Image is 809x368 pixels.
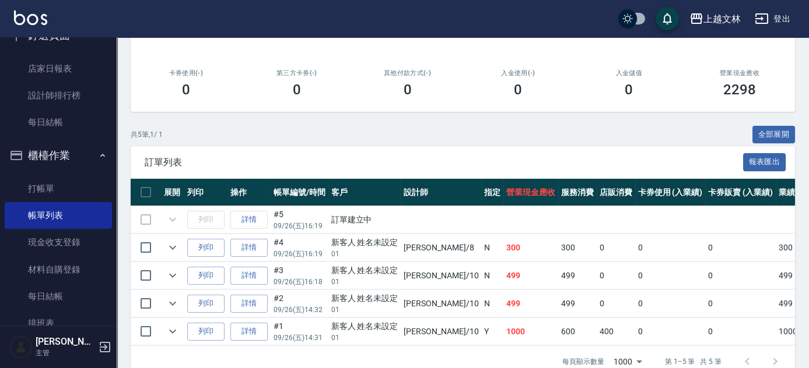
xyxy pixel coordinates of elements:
[597,179,635,206] th: 店販消費
[5,109,112,136] a: 每日結帳
[274,305,325,315] p: 09/26 (五) 14:32
[328,179,401,206] th: 客戶
[187,323,225,341] button: 列印
[635,262,706,289] td: 0
[635,179,706,206] th: 卡券使用 (入業績)
[743,153,786,171] button: 報表匯出
[5,256,112,283] a: 材料自購登錄
[685,7,745,31] button: 上越文林
[274,221,325,231] p: 09/26 (五) 16:19
[703,12,741,26] div: 上越文林
[36,336,95,348] h5: [PERSON_NAME]
[5,82,112,109] a: 設計師排行榜
[558,234,597,261] td: 300
[503,262,558,289] td: 499
[14,10,47,25] img: Logo
[271,290,328,317] td: #2
[401,234,481,261] td: [PERSON_NAME] /8
[481,290,503,317] td: N
[331,332,398,343] p: 01
[331,277,398,287] p: 01
[597,262,635,289] td: 0
[752,126,796,144] button: 全部展開
[5,229,112,256] a: 現金收支登錄
[9,335,33,359] img: Person
[558,179,597,206] th: 服務消費
[5,202,112,229] a: 帳單列表
[182,82,190,98] h3: 0
[635,318,706,345] td: 0
[401,262,481,289] td: [PERSON_NAME] /10
[187,267,225,285] button: 列印
[274,332,325,343] p: 09/26 (五) 14:31
[705,318,776,345] td: 0
[705,179,776,206] th: 卡券販賣 (入業績)
[562,356,604,367] p: 每頁顯示數量
[514,82,522,98] h3: 0
[665,356,722,367] p: 第 1–5 筆 共 5 筆
[271,206,328,233] td: #5
[145,157,743,168] span: 訂單列表
[164,267,181,284] button: expand row
[558,290,597,317] td: 499
[274,277,325,287] p: 09/26 (五) 16:18
[401,179,481,206] th: 設計師
[656,7,679,30] button: save
[187,239,225,257] button: 列印
[401,290,481,317] td: [PERSON_NAME] /10
[477,69,559,77] h2: 入金使用(-)
[164,295,181,312] button: expand row
[705,290,776,317] td: 0
[558,262,597,289] td: 499
[271,234,328,261] td: #4
[230,267,268,285] a: 詳情
[145,69,227,77] h2: 卡券使用(-)
[625,82,633,98] h3: 0
[481,318,503,345] td: Y
[331,305,398,315] p: 01
[164,239,181,256] button: expand row
[5,310,112,337] a: 排班表
[271,179,328,206] th: 帳單編號/時間
[161,179,184,206] th: 展開
[131,129,163,140] p: 共 5 筆, 1 / 1
[5,55,112,82] a: 店家日報表
[271,262,328,289] td: #3
[164,323,181,340] button: expand row
[230,295,268,313] a: 詳情
[366,69,449,77] h2: 其他付款方式(-)
[597,234,635,261] td: 0
[404,82,412,98] h3: 0
[274,249,325,259] p: 09/26 (五) 16:19
[481,234,503,261] td: N
[503,318,558,345] td: 1000
[331,264,398,277] div: 新客人 姓名未設定
[293,82,301,98] h3: 0
[36,348,95,358] p: 主管
[187,295,225,313] button: 列印
[227,179,271,206] th: 操作
[597,318,635,345] td: 400
[331,292,398,305] div: 新客人 姓名未設定
[635,290,706,317] td: 0
[5,283,112,310] a: 每日結帳
[401,318,481,345] td: [PERSON_NAME] /10
[481,179,503,206] th: 指定
[503,234,558,261] td: 300
[558,318,597,345] td: 600
[255,69,338,77] h2: 第三方卡券(-)
[635,234,706,261] td: 0
[331,249,398,259] p: 01
[230,239,268,257] a: 詳情
[597,290,635,317] td: 0
[743,156,786,167] a: 報表匯出
[723,82,756,98] h3: 2298
[750,8,795,30] button: 登出
[5,175,112,202] a: 打帳單
[587,69,670,77] h2: 入金儲值
[184,179,227,206] th: 列印
[481,262,503,289] td: N
[331,236,398,249] div: 新客人 姓名未設定
[331,320,398,332] div: 新客人 姓名未設定
[705,234,776,261] td: 0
